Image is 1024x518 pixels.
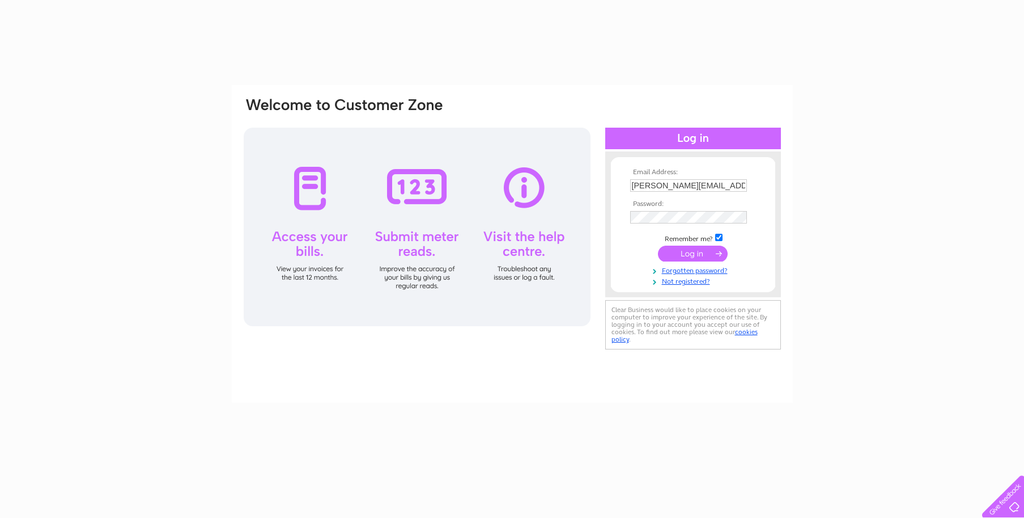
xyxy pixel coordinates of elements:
[611,328,758,343] a: cookies policy
[627,200,759,208] th: Password:
[658,246,728,262] input: Submit
[627,232,759,243] td: Remember me?
[630,275,759,286] a: Not registered?
[627,169,759,176] th: Email Address:
[605,300,781,349] div: Clear Business would like to place cookies on your computer to improve your experience of the sit...
[630,264,759,275] a: Forgotten password?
